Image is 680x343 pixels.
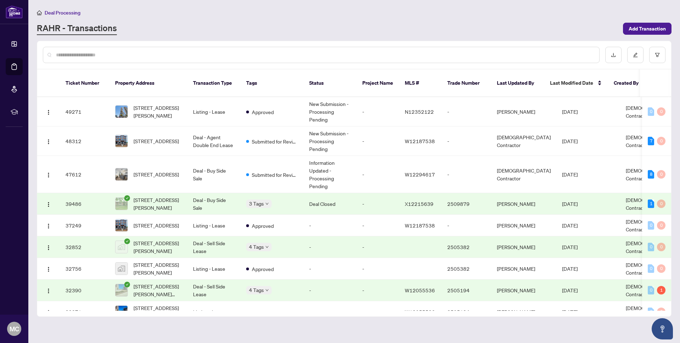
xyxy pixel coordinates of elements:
span: [DEMOGRAPHIC_DATA] Contractor [626,167,680,181]
th: Tags [240,69,304,97]
button: Logo [43,106,54,117]
button: Logo [43,169,54,180]
span: W12187538 [405,222,435,229]
td: - [304,280,357,301]
span: edit [633,52,638,57]
td: [PERSON_NAME] [491,258,556,280]
div: 0 [657,264,665,273]
img: Logo [46,172,51,178]
span: [STREET_ADDRESS] [134,170,179,178]
img: Logo [46,202,51,207]
img: thumbnail-img [115,135,127,147]
td: Information Updated - Processing Pending [304,156,357,193]
span: [DATE] [562,108,578,115]
th: Ticket Number [60,69,109,97]
span: check-circle [124,195,130,201]
button: Logo [43,220,54,231]
span: filter [655,52,660,57]
div: 7 [648,137,654,145]
button: Open asap [652,318,673,339]
span: W12055536 [405,287,435,293]
span: check-circle [124,238,130,244]
td: Deal - Agent Double End Lease [187,126,240,156]
span: [STREET_ADDRESS][PERSON_NAME] [134,196,182,212]
div: 0 [648,264,654,273]
td: - [304,258,357,280]
td: - [304,301,357,323]
td: 2505194 [442,301,491,323]
span: home [37,10,42,15]
div: 1 [657,286,665,294]
span: Last Modified Date [550,79,593,87]
span: [DATE] [562,171,578,178]
td: Listing - Lease [187,215,240,236]
th: Status [304,69,357,97]
span: down [265,202,269,206]
img: Logo [46,288,51,294]
div: 0 [648,286,654,294]
span: [DATE] [562,201,578,207]
img: thumbnail-img [115,198,127,210]
td: 39486 [60,193,109,215]
img: thumbnail-img [115,106,127,118]
td: - [357,301,399,323]
span: download [611,52,616,57]
span: 4 Tags [249,243,264,251]
span: [DEMOGRAPHIC_DATA] Contractor [626,197,680,211]
td: 2509879 [442,193,491,215]
td: 2505194 [442,280,491,301]
button: Logo [43,263,54,274]
td: - [357,215,399,236]
span: [STREET_ADDRESS] [134,137,179,145]
span: [DATE] [562,222,578,229]
td: - [304,215,357,236]
span: Submitted for Review [252,137,298,145]
span: Deal Processing [45,10,80,16]
div: 0 [657,137,665,145]
td: 49271 [60,97,109,126]
span: 3 Tags [249,199,264,208]
div: 0 [648,221,654,230]
div: 0 [648,243,654,251]
span: [STREET_ADDRESS][PERSON_NAME] [134,261,182,276]
td: 48312 [60,126,109,156]
td: - [442,126,491,156]
span: W12055536 [405,309,435,315]
td: 2505382 [442,258,491,280]
th: Last Updated By [491,69,544,97]
td: [PERSON_NAME] [491,280,556,301]
button: Add Transaction [623,23,671,35]
div: 0 [657,243,665,251]
div: 1 [648,199,654,208]
img: thumbnail-img [115,219,127,231]
button: download [605,47,622,63]
td: 2505382 [442,236,491,258]
td: Deal Closed [304,193,357,215]
img: thumbnail-img [115,241,127,253]
div: 0 [648,308,654,316]
div: 0 [657,170,665,179]
span: [DATE] [562,265,578,272]
span: Add Transaction [629,23,666,34]
td: [PERSON_NAME] [491,193,556,215]
span: N12352122 [405,108,434,115]
td: Listing - Lease [187,258,240,280]
td: New Submission - Processing Pending [304,97,357,126]
button: Logo [43,285,54,296]
span: [DEMOGRAPHIC_DATA] Contractor [626,105,680,119]
span: Approved [252,108,274,116]
img: Logo [46,245,51,251]
img: Logo [46,223,51,229]
span: Approved [252,222,274,230]
div: 0 [657,107,665,116]
td: - [357,236,399,258]
a: RAHR - Transactions [37,22,117,35]
td: - [442,156,491,193]
td: [DEMOGRAPHIC_DATA] Contractor [491,126,556,156]
button: filter [649,47,665,63]
div: 0 [657,199,665,208]
td: 37249 [60,215,109,236]
span: W12294617 [405,171,435,178]
img: thumbnail-img [115,306,127,318]
span: [DEMOGRAPHIC_DATA] Contractor [626,218,680,232]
